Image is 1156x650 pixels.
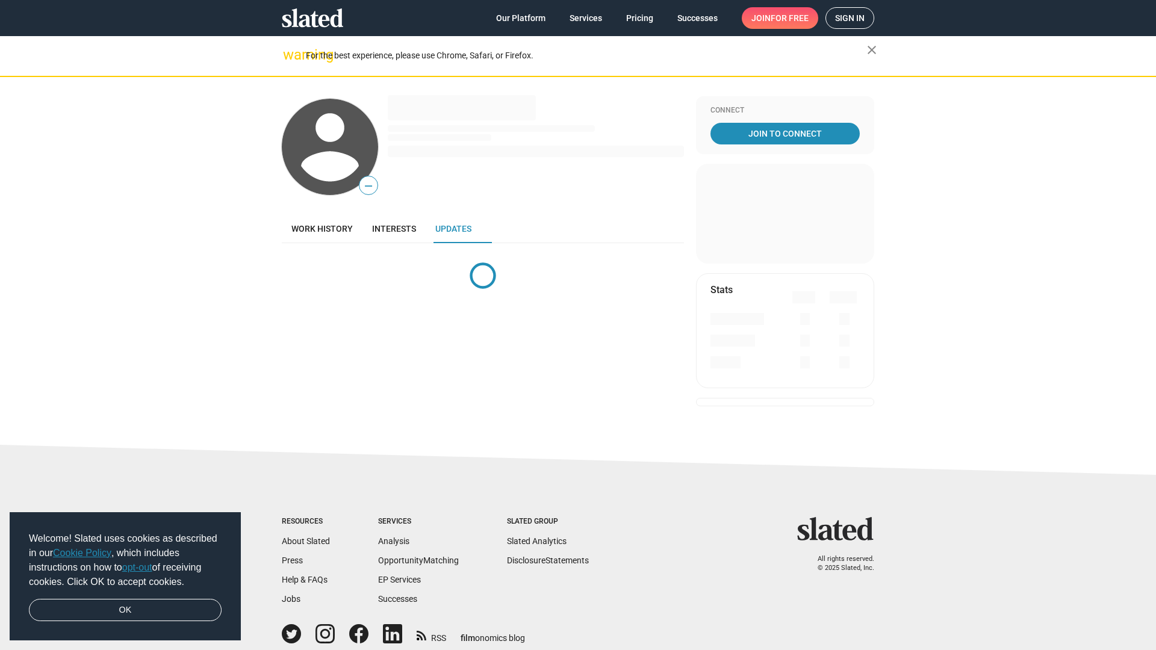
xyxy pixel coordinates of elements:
a: OpportunityMatching [378,556,459,565]
span: Updates [435,224,471,234]
span: Join [751,7,809,29]
a: Cookie Policy [53,548,111,558]
span: Successes [677,7,718,29]
mat-icon: close [865,43,879,57]
span: Welcome! Slated uses cookies as described in our , which includes instructions on how to of recei... [29,531,222,589]
a: opt-out [122,562,152,572]
a: filmonomics blog [461,623,525,644]
a: Work history [282,214,362,243]
span: Services [570,7,602,29]
a: Join To Connect [710,123,860,144]
a: Help & FAQs [282,575,328,584]
a: RSS [417,625,446,644]
mat-icon: warning [283,48,297,62]
div: Resources [282,517,330,527]
span: film [461,633,475,643]
span: Pricing [626,7,653,29]
span: — [359,178,378,194]
a: Analysis [378,536,409,546]
div: Connect [710,106,860,116]
div: cookieconsent [10,512,241,641]
a: Successes [378,594,417,604]
div: Slated Group [507,517,589,527]
a: Sign in [825,7,874,29]
a: Joinfor free [742,7,818,29]
a: Slated Analytics [507,536,567,546]
span: Work history [291,224,353,234]
a: EP Services [378,575,421,584]
mat-card-title: Stats [710,283,733,296]
a: Services [560,7,612,29]
div: Services [378,517,459,527]
span: Our Platform [496,7,545,29]
a: DisclosureStatements [507,556,589,565]
p: All rights reserved. © 2025 Slated, Inc. [805,555,874,572]
a: Successes [668,7,727,29]
a: About Slated [282,536,330,546]
a: Jobs [282,594,300,604]
a: Interests [362,214,426,243]
span: Join To Connect [713,123,857,144]
a: Updates [426,214,481,243]
div: For the best experience, please use Chrome, Safari, or Firefox. [306,48,867,64]
span: Sign in [835,8,865,28]
span: Interests [372,224,416,234]
a: dismiss cookie message [29,599,222,622]
span: for free [771,7,809,29]
a: Our Platform [486,7,555,29]
a: Pricing [617,7,663,29]
a: Press [282,556,303,565]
